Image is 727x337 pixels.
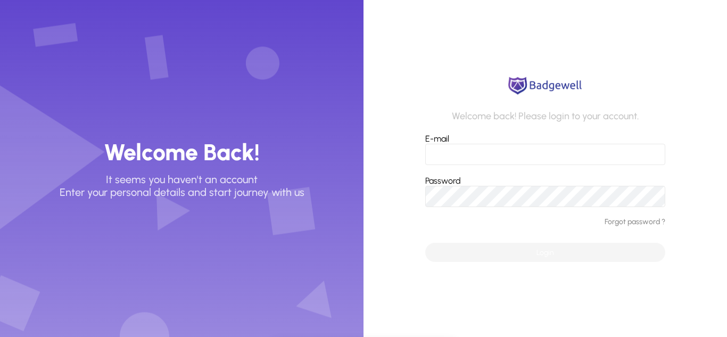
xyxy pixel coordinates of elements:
[106,173,258,186] p: It seems you haven't an account
[505,75,585,96] img: logo.png
[425,176,461,186] label: Password
[425,243,665,262] button: Login
[452,111,639,122] p: Welcome back! Please login to your account.
[536,248,554,257] span: Login
[60,186,304,199] p: Enter your personal details and start journey with us
[425,134,449,144] label: E-mail
[104,138,260,167] h3: Welcome Back!
[605,218,665,227] a: Forgot password ?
